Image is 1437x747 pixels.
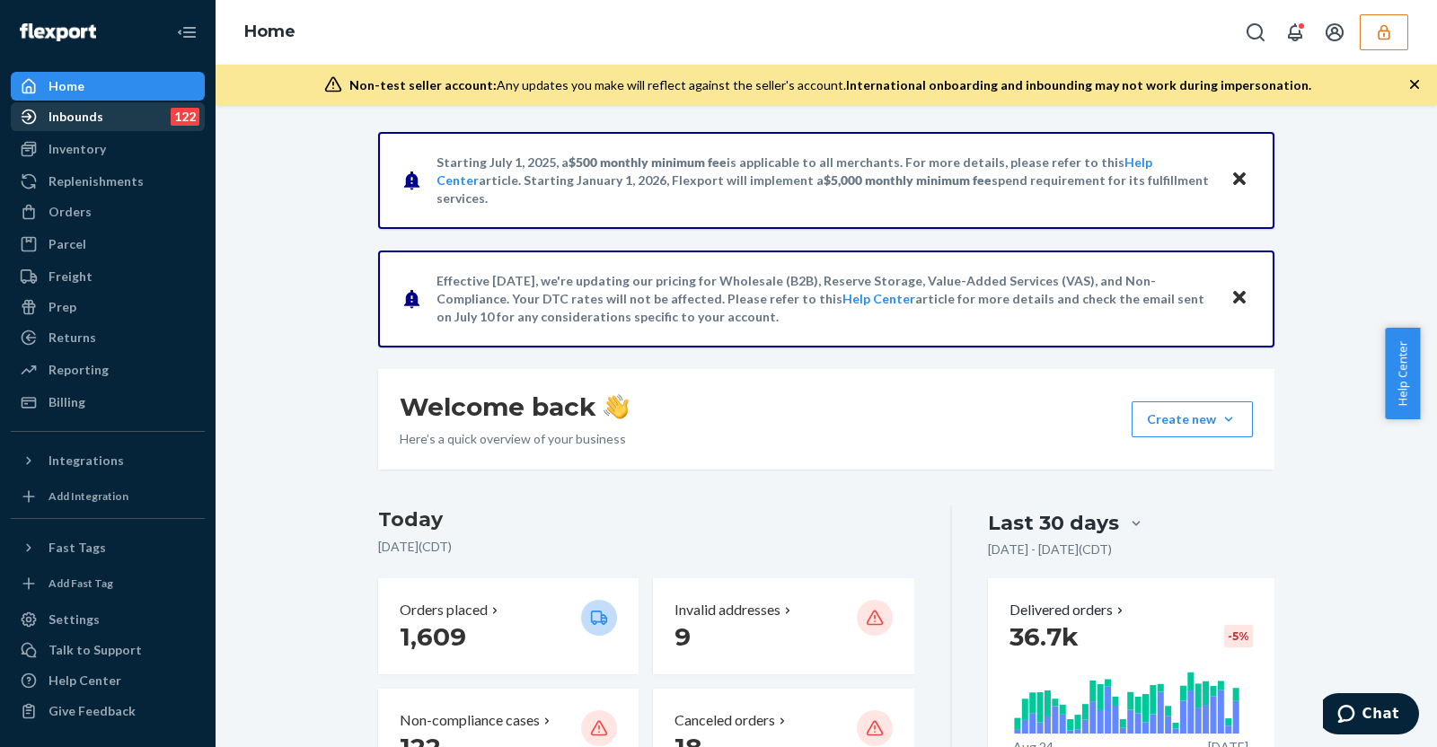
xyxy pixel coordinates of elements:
[604,394,629,419] img: hand-wave emoji
[48,203,92,221] div: Orders
[11,356,205,384] a: Reporting
[988,540,1112,558] p: [DATE] - [DATE] ( CDT )
[349,77,497,92] span: Non-test seller account:
[824,172,992,188] span: $5,000 monthly minimum fee
[11,72,205,101] a: Home
[988,509,1119,537] div: Last 30 days
[48,298,76,316] div: Prep
[20,23,96,41] img: Flexport logo
[48,329,96,347] div: Returns
[400,621,466,652] span: 1,609
[11,636,205,664] button: Talk to Support
[48,235,86,253] div: Parcel
[842,291,915,306] a: Help Center
[1132,401,1253,437] button: Create new
[1277,14,1313,50] button: Open notifications
[11,605,205,634] a: Settings
[48,140,106,158] div: Inventory
[244,22,295,41] a: Home
[169,14,205,50] button: Close Navigation
[11,446,205,475] button: Integrations
[11,198,205,226] a: Orders
[48,488,128,504] div: Add Integration
[1228,286,1251,312] button: Close
[48,393,85,411] div: Billing
[674,600,780,620] p: Invalid addresses
[349,76,1311,94] div: Any updates you make will reflect against the seller's account.
[48,452,124,470] div: Integrations
[400,430,629,448] p: Here’s a quick overview of your business
[11,102,205,131] a: Inbounds122
[48,611,100,628] div: Settings
[436,272,1213,326] p: Effective [DATE], we're updating our pricing for Wholesale (B2B), Reserve Storage, Value-Added Se...
[400,710,540,731] p: Non-compliance cases
[48,576,113,591] div: Add Fast Tag
[48,641,142,659] div: Talk to Support
[11,569,205,598] a: Add Fast Tag
[1323,693,1419,738] iframe: Opens a widget where you can chat to one of our agents
[378,538,914,556] p: [DATE] ( CDT )
[378,578,639,674] button: Orders placed 1,609
[1009,621,1079,652] span: 36.7k
[48,172,144,190] div: Replenishments
[674,621,691,652] span: 9
[11,666,205,695] a: Help Center
[1224,625,1253,647] div: -5 %
[230,6,310,58] ol: breadcrumbs
[11,482,205,511] a: Add Integration
[11,388,205,417] a: Billing
[11,262,205,291] a: Freight
[1238,14,1274,50] button: Open Search Box
[1317,14,1353,50] button: Open account menu
[400,391,629,423] h1: Welcome back
[378,505,914,534] h3: Today
[48,77,84,95] div: Home
[674,710,775,731] p: Canceled orders
[846,77,1311,92] span: International onboarding and inbounding may not work during impersonation.
[48,702,136,720] div: Give Feedback
[436,154,1213,207] p: Starting July 1, 2025, a is applicable to all merchants. For more details, please refer to this a...
[48,361,109,379] div: Reporting
[400,600,488,620] p: Orders placed
[48,268,93,286] div: Freight
[11,697,205,725] button: Give Feedback
[1385,328,1420,419] button: Help Center
[48,672,121,690] div: Help Center
[1009,600,1127,620] button: Delivered orders
[11,167,205,196] a: Replenishments
[11,323,205,352] a: Returns
[11,135,205,163] a: Inventory
[1228,167,1251,193] button: Close
[171,108,199,126] div: 122
[11,533,205,562] button: Fast Tags
[653,578,913,674] button: Invalid addresses 9
[48,108,103,126] div: Inbounds
[48,539,106,557] div: Fast Tags
[569,154,727,170] span: $500 monthly minimum fee
[11,293,205,321] a: Prep
[11,230,205,259] a: Parcel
